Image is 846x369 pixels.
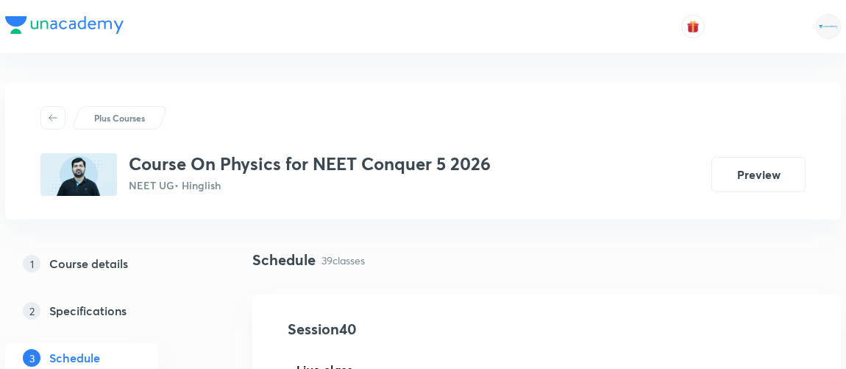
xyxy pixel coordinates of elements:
p: 39 classes [321,253,365,268]
button: avatar [681,15,705,38]
img: Company Logo [5,16,124,34]
h5: Specifications [49,302,127,320]
p: NEET UG • Hinglish [129,178,491,193]
h3: Course On Physics for NEET Conquer 5 2026 [129,153,491,175]
p: Plus Courses [94,111,145,124]
p: 1 [23,255,40,273]
h5: Course details [49,255,128,273]
img: BEC11DF4-E1D3-4CF0-9899-B0CE4A3784FE_plus.png [40,153,117,196]
img: Rahul Mishra [816,14,841,39]
h4: Schedule [252,249,316,271]
button: Preview [711,157,806,192]
p: 3 [23,349,40,367]
h5: Schedule [49,349,100,367]
a: Company Logo [5,16,124,38]
h4: Session 40 [288,318,556,340]
a: 2Specifications [5,296,205,326]
img: avatar [686,20,700,33]
p: 2 [23,302,40,320]
a: 1Course details [5,249,205,278]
